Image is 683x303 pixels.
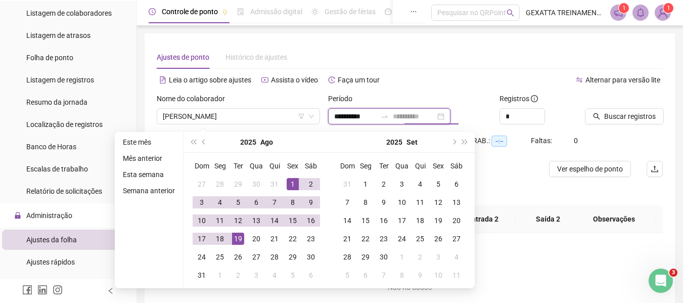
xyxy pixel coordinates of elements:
th: Qua [247,157,265,175]
div: 17 [396,214,408,227]
span: 0 [574,137,578,145]
td: 2025-08-31 [338,175,356,193]
div: 21 [268,233,281,245]
div: 2 [232,269,244,281]
div: 27 [250,251,262,263]
div: 16 [378,214,390,227]
div: 25 [214,251,226,263]
span: Listagem de registros [26,76,94,84]
label: Período [328,93,359,104]
span: Buscar registros [604,111,656,122]
div: 7 [378,269,390,281]
td: 2025-08-19 [229,230,247,248]
span: 3 [669,269,677,277]
div: 4 [414,178,426,190]
div: 4 [268,269,281,281]
th: Sáb [302,157,320,175]
span: Faça um tour [338,76,380,84]
button: prev-year [199,132,210,152]
td: 2025-08-06 [247,193,265,211]
span: search [593,113,600,120]
span: left [107,287,114,294]
span: youtube [261,76,268,83]
div: 5 [232,196,244,208]
div: 19 [232,233,244,245]
div: 17 [196,233,208,245]
div: 19 [432,214,444,227]
span: Ver espelho de ponto [557,163,623,175]
td: 2025-10-09 [411,266,429,284]
td: 2025-08-30 [302,248,320,266]
div: 20 [450,214,463,227]
div: 14 [268,214,281,227]
th: Ter [375,157,393,175]
td: 2025-09-30 [375,248,393,266]
span: Alternar para versão lite [585,76,660,84]
div: 14 [341,214,353,227]
td: 2025-09-28 [338,248,356,266]
div: 24 [196,251,208,263]
button: super-prev-year [188,132,199,152]
td: 2025-10-08 [393,266,411,284]
li: Semana anterior [119,185,179,197]
td: 2025-09-25 [411,230,429,248]
td: 2025-09-02 [229,266,247,284]
span: pushpin [222,9,228,15]
span: Ajustes de ponto [157,53,209,61]
th: Qua [393,157,411,175]
td: 2025-09-05 [284,266,302,284]
div: 6 [305,269,317,281]
td: 2025-07-28 [211,175,229,193]
td: 2025-08-27 [247,248,265,266]
span: LUANA PRATA DOS SANTOS [163,109,314,124]
div: 9 [378,196,390,208]
td: 2025-09-20 [447,211,466,230]
td: 2025-08-24 [193,248,211,266]
div: 20 [250,233,262,245]
div: 30 [378,251,390,263]
th: Observações [573,205,655,233]
span: down [308,113,314,119]
div: 28 [214,178,226,190]
div: 13 [250,214,262,227]
td: 2025-09-05 [429,175,447,193]
th: Sex [284,157,302,175]
div: 18 [214,233,226,245]
td: 2025-09-13 [447,193,466,211]
th: Dom [338,157,356,175]
td: 2025-08-22 [284,230,302,248]
span: Resumo da jornada [26,98,87,106]
span: info-circle [531,95,538,102]
td: 2025-09-03 [393,175,411,193]
div: 21 [341,233,353,245]
div: 7 [341,196,353,208]
div: 11 [450,269,463,281]
div: 29 [287,251,299,263]
span: lock [14,212,21,219]
span: Listagem de atrasos [26,31,90,39]
div: 8 [359,196,372,208]
div: 6 [359,269,372,281]
div: 12 [432,196,444,208]
td: 2025-09-09 [375,193,393,211]
span: upload [651,165,659,173]
span: Banco de Horas [26,143,76,151]
td: 2025-09-22 [356,230,375,248]
span: filter [298,113,304,119]
th: Entrada 2 [451,205,516,233]
div: 22 [287,233,299,245]
div: 31 [341,178,353,190]
div: 10 [432,269,444,281]
div: 5 [287,269,299,281]
div: 25 [414,233,426,245]
td: 2025-10-02 [411,248,429,266]
sup: 1 [619,3,629,13]
span: GEXATTA TREINAMENTO PROFISSIONAL LTDA [526,7,604,18]
td: 2025-09-16 [375,211,393,230]
span: dashboard [385,8,392,15]
div: 29 [232,178,244,190]
div: 3 [250,269,262,281]
span: Assista o vídeo [271,76,318,84]
span: instagram [53,285,63,295]
button: year panel [240,132,256,152]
